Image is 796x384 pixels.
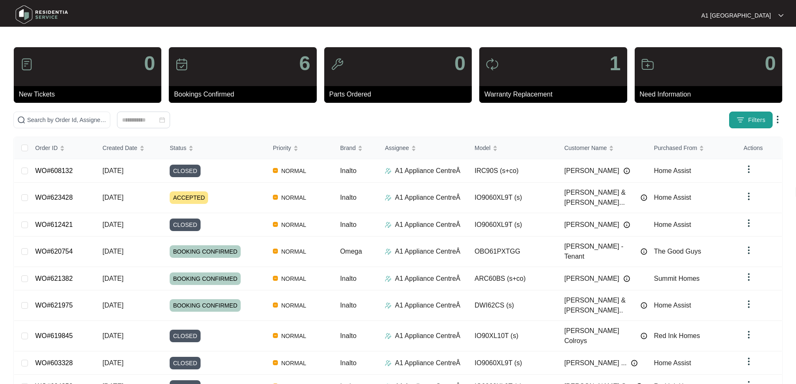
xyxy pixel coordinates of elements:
th: Created Date [96,137,163,159]
p: A1 Appliance CentreÂ [395,166,460,176]
td: ARC60BS (s+co) [468,267,558,290]
img: Info icon [623,221,630,228]
img: Vercel Logo [273,360,278,365]
span: The Good Guys [654,248,701,255]
span: NORMAL [278,220,310,230]
span: [DATE] [102,248,123,255]
span: Brand [340,143,356,153]
span: Home Assist [654,302,691,309]
button: filter iconFilters [729,112,773,128]
span: Order ID [35,143,58,153]
img: Assigner Icon [385,168,392,174]
img: Assigner Icon [385,248,392,255]
img: Assigner Icon [385,333,392,339]
a: WO#623428 [35,194,73,201]
span: Inalto [340,332,356,339]
span: Home Assist [654,194,691,201]
td: IO90XL10T (s) [468,321,558,351]
th: Purchased From [647,137,737,159]
td: IRC90S (s+co) [468,159,558,183]
th: Status [163,137,266,159]
span: BOOKING CONFIRMED [170,245,241,258]
span: NORMAL [278,193,310,203]
span: [PERSON_NAME] ... [564,358,626,368]
p: 0 [454,53,465,74]
span: Filters [748,116,765,125]
span: Home Assist [654,167,691,174]
img: dropdown arrow [744,356,754,366]
p: A1 Appliance CentreÂ [395,358,460,368]
span: [DATE] [102,275,123,282]
img: Vercel Logo [273,333,278,338]
span: Purchased From [654,143,697,153]
p: Parts Ordered [329,89,472,99]
td: IO9060XL9T (s) [468,183,558,213]
span: Red Ink Homes [654,332,700,339]
td: DWI62CS (s) [468,290,558,321]
p: Bookings Confirmed [174,89,316,99]
span: NORMAL [278,300,310,310]
span: Customer Name [564,143,607,153]
span: [DATE] [102,332,123,339]
span: CLOSED [170,330,201,342]
span: Inalto [340,359,356,366]
img: icon [486,58,499,71]
p: Need Information [640,89,782,99]
span: Summit Homes [654,275,699,282]
img: icon [20,58,33,71]
p: 0 [765,53,776,74]
img: Assigner Icon [385,302,392,309]
img: icon [641,58,654,71]
img: dropdown arrow [744,191,754,201]
span: [DATE] [102,302,123,309]
img: Vercel Logo [273,249,278,254]
th: Priority [266,137,333,159]
span: Home Assist [654,221,691,228]
th: Model [468,137,558,159]
span: BOOKING CONFIRMED [170,272,241,285]
img: Info icon [641,248,647,255]
span: [PERSON_NAME] [564,220,619,230]
img: Assigner Icon [385,275,392,282]
td: IO9060XL9T (s) [468,213,558,237]
img: Vercel Logo [273,222,278,227]
span: CLOSED [170,357,201,369]
span: Status [170,143,186,153]
a: WO#612421 [35,221,73,228]
span: [DATE] [102,194,123,201]
img: Vercel Logo [273,276,278,281]
img: Info icon [641,333,647,339]
span: CLOSED [170,219,201,231]
a: WO#621975 [35,302,73,309]
img: Assigner Icon [385,360,392,366]
span: NORMAL [278,166,310,176]
p: A1 Appliance CentreÂ [395,193,460,203]
img: dropdown arrow [744,299,754,309]
span: BOOKING CONFIRMED [170,299,241,312]
span: [PERSON_NAME] & [PERSON_NAME]... [564,188,636,208]
span: Inalto [340,275,356,282]
p: Warranty Replacement [484,89,627,99]
img: icon [175,58,188,71]
span: Model [475,143,491,153]
img: Info icon [623,275,630,282]
span: [PERSON_NAME] & [PERSON_NAME].. [564,295,636,315]
th: Actions [737,137,782,159]
p: New Tickets [19,89,161,99]
p: 6 [299,53,310,74]
img: dropdown arrow [744,245,754,255]
img: search-icon [17,116,25,124]
span: Inalto [340,194,356,201]
p: A1 Appliance CentreÂ [395,331,460,341]
img: Assigner Icon [385,194,392,201]
span: [PERSON_NAME] [564,274,619,284]
span: [PERSON_NAME] - Tenant [564,242,636,262]
span: [PERSON_NAME] Colroys [564,326,636,346]
img: dropdown arrow [744,164,754,174]
span: NORMAL [278,358,310,368]
img: dropdown arrow [744,272,754,282]
span: CLOSED [170,165,201,177]
p: 0 [144,53,155,74]
span: Omega [340,248,362,255]
img: filter icon [736,116,745,124]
